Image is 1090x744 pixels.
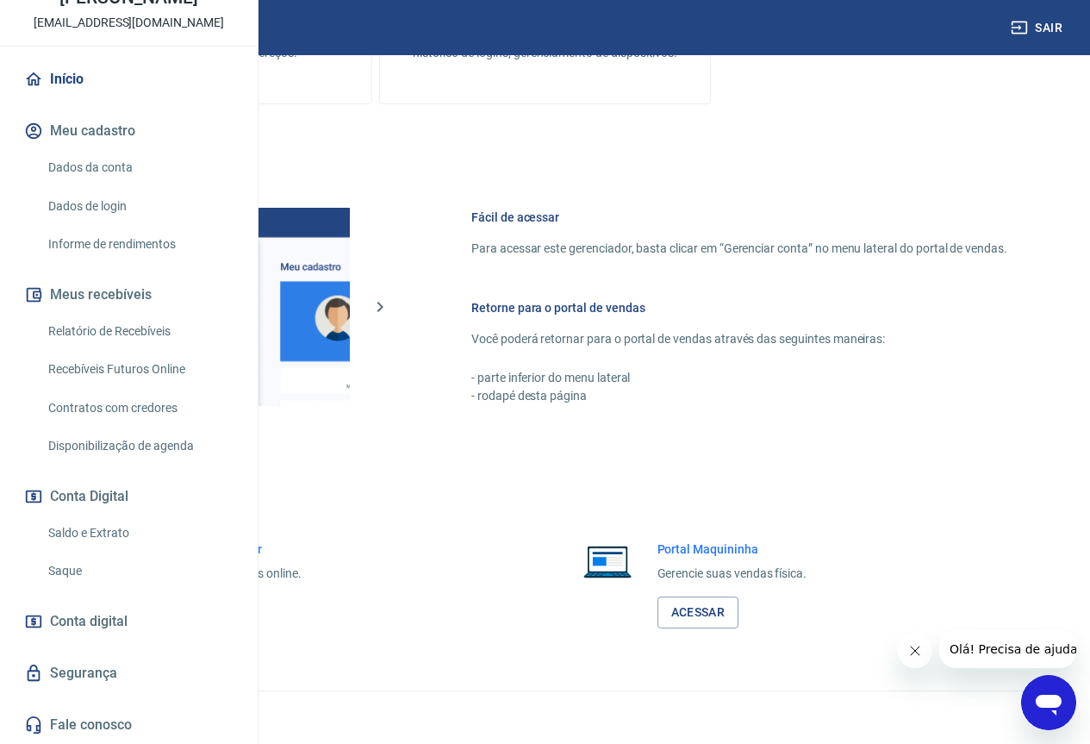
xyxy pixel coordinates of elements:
[571,541,644,582] img: Imagem de um notebook aberto
[41,150,237,185] a: Dados da conta
[657,565,807,583] p: Gerencie suas vendas física.
[21,706,237,744] a: Fale conosco
[1021,675,1076,730] iframe: Botão para abrir a janela de mensagens
[657,541,807,558] h6: Portal Maquininha
[939,630,1076,668] iframe: Mensagem da empresa
[471,240,1007,258] p: Para acessar este gerenciador, basta clicar em “Gerenciar conta” no menu lateral do portal de ven...
[471,209,1007,226] h6: Fácil de acessar
[41,352,237,387] a: Recebíveis Futuros Online
[657,597,739,628] a: Acessar
[21,112,237,150] button: Meu cadastro
[21,654,237,692] a: Segurança
[21,603,237,641] a: Conta digital
[1007,12,1069,44] button: Sair
[21,60,237,98] a: Início
[21,276,237,314] button: Meus recebíveis
[41,705,1049,723] p: 2025 ©
[898,634,932,668] iframe: Fechar mensagem
[41,227,237,262] a: Informe de rendimentos
[21,478,237,516] button: Conta Digital
[471,299,1007,316] h6: Retorne para o portal de vendas
[41,314,237,349] a: Relatório de Recebíveis
[50,610,128,634] span: Conta digital
[41,428,237,464] a: Disponibilização de agenda
[471,369,1007,387] p: - parte inferior do menu lateral
[41,516,237,551] a: Saldo e Extrato
[471,387,1007,405] p: - rodapé desta página
[41,482,1049,499] h5: Acesso rápido
[10,12,145,26] span: Olá! Precisa de ajuda?
[34,14,224,32] p: [EMAIL_ADDRESS][DOMAIN_NAME]
[471,330,1007,348] p: Você poderá retornar para o portal de vendas através das seguintes maneiras:
[41,391,237,426] a: Contratos com credores
[41,553,237,589] a: Saque
[41,189,237,224] a: Dados de login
